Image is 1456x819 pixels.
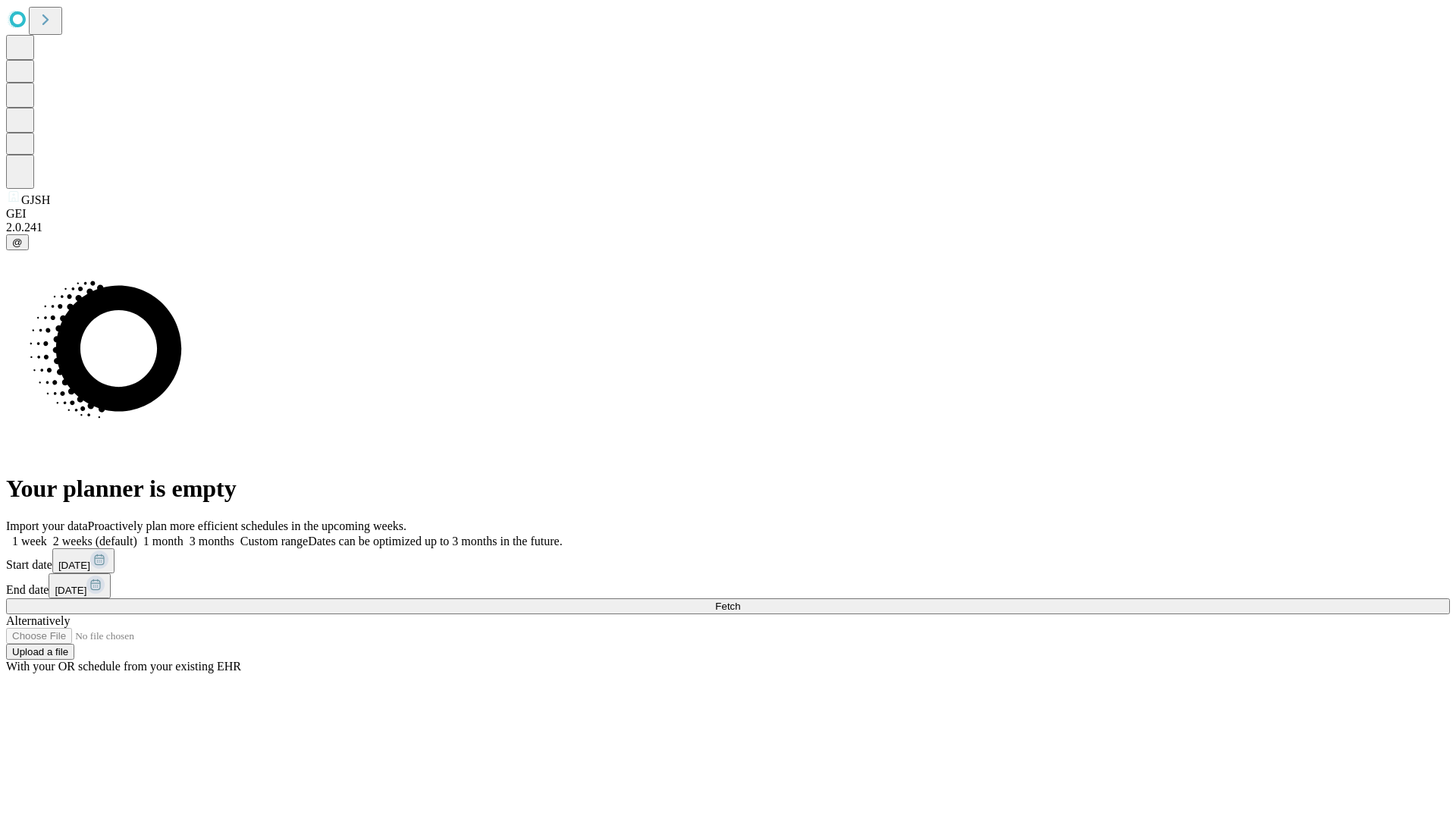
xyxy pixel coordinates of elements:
span: Proactively plan more efficient schedules in the upcoming weeks. [88,519,406,532]
span: With your OR schedule from your existing EHR [6,660,241,673]
div: GEI [6,207,1450,221]
span: [DATE] [58,560,90,571]
span: [DATE] [55,585,86,596]
span: Import your data [6,519,88,532]
h1: Your planner is empty [6,475,1450,503]
span: 1 month [143,535,184,548]
div: 2.0.241 [6,221,1450,234]
div: Start date [6,548,1450,573]
span: Dates can be optimized up to 3 months in the future. [308,535,562,548]
button: @ [6,234,29,250]
span: @ [12,237,23,248]
button: Upload a file [6,644,74,660]
div: End date [6,573,1450,598]
span: 2 weeks (default) [53,535,137,548]
span: Fetch [715,601,740,612]
span: 1 week [12,535,47,548]
button: [DATE] [49,573,111,598]
span: Alternatively [6,614,70,627]
span: Custom range [240,535,308,548]
span: 3 months [190,535,234,548]
span: GJSH [21,193,50,206]
button: [DATE] [52,548,115,573]
button: Fetch [6,598,1450,614]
